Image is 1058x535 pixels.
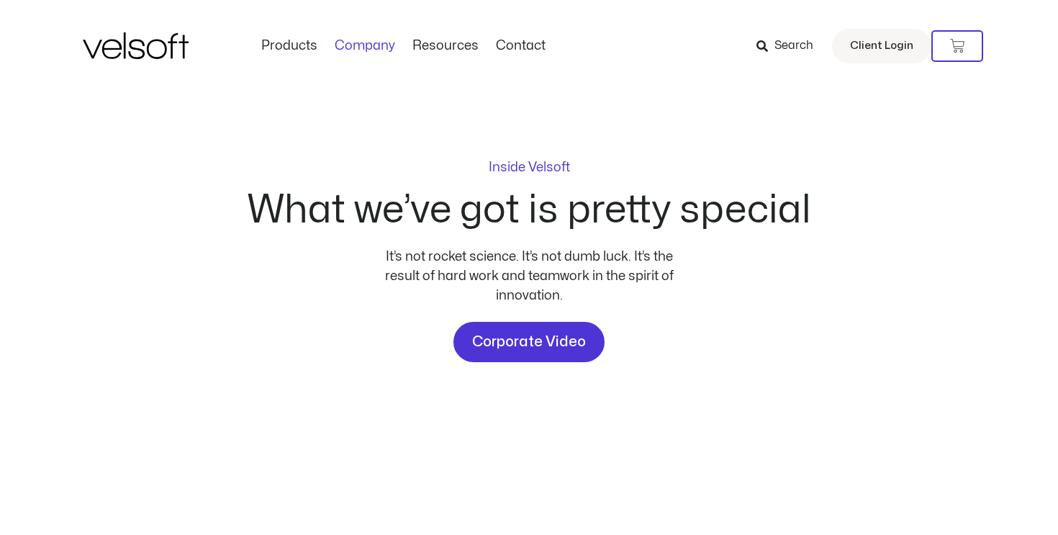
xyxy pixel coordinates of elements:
a: CompanyMenu Toggle [326,38,404,54]
p: Inside Velsoft [489,161,570,174]
h2: What we’ve got is pretty special [248,191,811,230]
a: ContactMenu Toggle [487,38,554,54]
span: Search [774,37,813,55]
span: Client Login [850,37,913,55]
a: ProductsMenu Toggle [253,38,326,54]
a: ResourcesMenu Toggle [404,38,487,54]
img: Velsoft Training Materials [83,32,189,59]
nav: Menu [253,38,554,54]
div: It’s not rocket science. It’s not dumb luck. It’s the result of hard work and teamwork in the spi... [378,247,680,305]
a: Search [756,34,823,58]
span: Corporate Video [472,331,586,354]
a: Client Login [832,29,931,63]
a: Corporate Video [453,322,605,362]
